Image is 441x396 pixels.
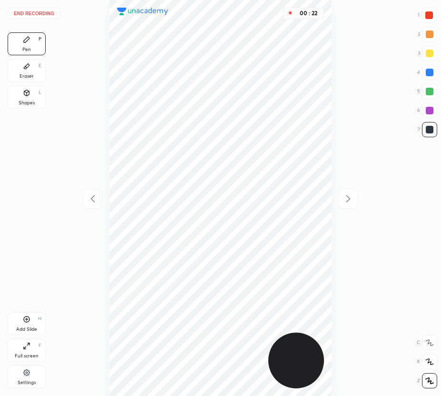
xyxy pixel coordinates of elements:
[417,354,437,369] div: X
[39,90,41,95] div: L
[20,74,34,79] div: Eraser
[19,101,35,105] div: Shapes
[417,65,437,80] div: 4
[15,354,39,358] div: Full screen
[18,380,36,385] div: Settings
[39,343,41,348] div: F
[417,103,437,118] div: 6
[8,8,60,19] button: End recording
[418,122,437,137] div: 7
[39,37,41,41] div: P
[22,47,31,52] div: Pen
[417,373,437,388] div: Z
[417,335,437,350] div: C
[16,327,37,332] div: Add Slide
[117,8,168,15] img: logo.38c385cc.svg
[417,84,437,99] div: 5
[39,63,41,68] div: E
[418,46,437,61] div: 3
[297,10,320,17] div: 00 : 22
[418,8,437,23] div: 1
[38,316,41,321] div: H
[418,27,437,42] div: 2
